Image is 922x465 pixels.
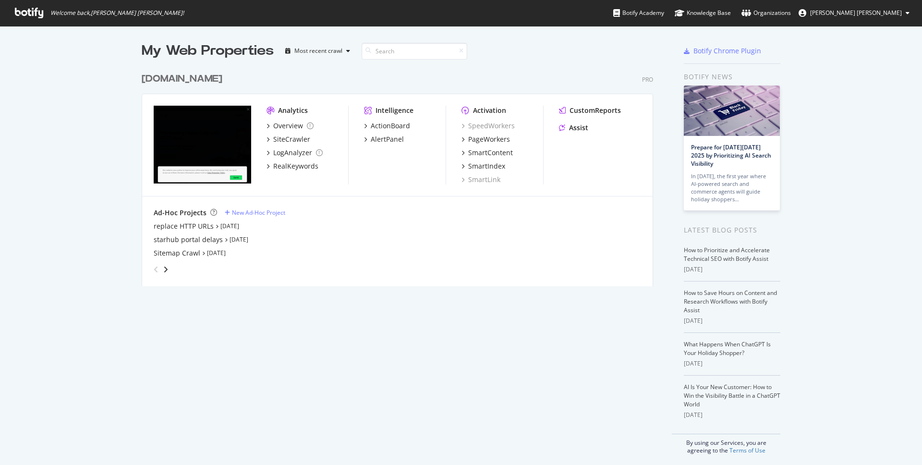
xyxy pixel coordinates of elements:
a: replace HTTP URLs [154,221,214,231]
img: starhub.com [154,106,251,184]
div: In [DATE], the first year where AI-powered search and commerce agents will guide holiday shoppers… [691,172,773,203]
a: ActionBoard [364,121,410,131]
div: [DATE] [684,359,780,368]
div: LogAnalyzer [273,148,312,158]
a: Sitemap Crawl [154,248,200,258]
a: CustomReports [559,106,621,115]
button: [PERSON_NAME] [PERSON_NAME] [791,5,917,21]
a: New Ad-Hoc Project [225,208,285,217]
div: Analytics [278,106,308,115]
a: SmartIndex [461,161,505,171]
a: SmartContent [461,148,513,158]
div: CustomReports [570,106,621,115]
div: New Ad-Hoc Project [232,208,285,217]
div: Ad-Hoc Projects [154,208,206,218]
div: SmartContent [468,148,513,158]
a: Botify Chrome Plugin [684,46,761,56]
div: Intelligence [376,106,413,115]
div: Botify news [684,72,780,82]
div: Pro [642,75,653,84]
a: starhub portal delays [154,235,223,245]
span: Tran Trung Nguyen [810,9,902,17]
a: Terms of Use [729,446,765,454]
div: Latest Blog Posts [684,225,780,235]
img: Prepare for Black Friday 2025 by Prioritizing AI Search Visibility [684,86,780,136]
a: Prepare for [DATE][DATE] 2025 by Prioritizing AI Search Visibility [691,143,771,168]
a: AlertPanel [364,135,404,144]
a: AI Is Your New Customer: How to Win the Visibility Battle in a ChatGPT World [684,383,780,408]
a: [DATE] [230,235,248,244]
div: By using our Services, you are agreeing to the [672,434,780,454]
div: Overview [273,121,303,131]
a: SmartLink [461,175,500,184]
a: SpeedWorkers [461,121,515,131]
a: SiteCrawler [267,135,310,144]
div: Organizations [741,8,791,18]
div: [DATE] [684,411,780,419]
span: Welcome back, [PERSON_NAME] [PERSON_NAME] ! [50,9,184,17]
button: Most recent crawl [281,43,354,59]
a: [DATE] [207,249,226,257]
div: grid [142,61,661,286]
div: RealKeywords [273,161,318,171]
a: RealKeywords [267,161,318,171]
div: angle-right [162,265,169,274]
div: Knowledge Base [675,8,731,18]
div: SmartIndex [468,161,505,171]
a: LogAnalyzer [267,148,323,158]
div: angle-left [150,262,162,277]
div: Assist [569,123,588,133]
a: How to Prioritize and Accelerate Technical SEO with Botify Assist [684,246,770,263]
input: Search [362,43,467,60]
div: Activation [473,106,506,115]
div: [DATE] [684,317,780,325]
a: [DATE] [220,222,239,230]
a: Overview [267,121,314,131]
a: Assist [559,123,588,133]
div: Botify Chrome Plugin [693,46,761,56]
div: [DOMAIN_NAME] [142,72,222,86]
div: [DATE] [684,265,780,274]
div: My Web Properties [142,41,274,61]
div: AlertPanel [371,135,404,144]
div: SiteCrawler [273,135,310,144]
a: What Happens When ChatGPT Is Your Holiday Shopper? [684,340,771,357]
div: Most recent crawl [294,48,342,54]
a: How to Save Hours on Content and Research Workflows with Botify Assist [684,289,777,314]
div: Botify Academy [613,8,664,18]
div: ActionBoard [371,121,410,131]
a: PageWorkers [461,135,510,144]
div: PageWorkers [468,135,510,144]
a: [DOMAIN_NAME] [142,72,226,86]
